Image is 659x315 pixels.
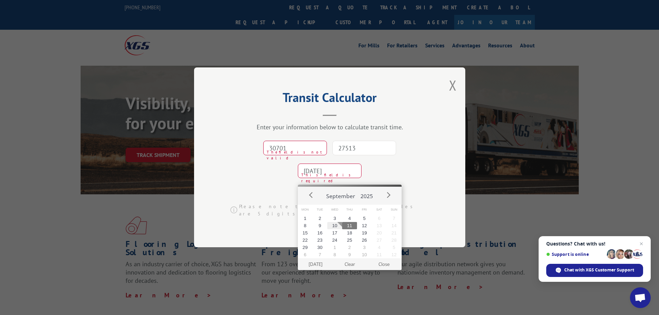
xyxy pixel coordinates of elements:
button: 4 [342,215,357,222]
button: 6 [298,251,313,258]
button: 13 [372,222,387,229]
button: Next [383,190,393,200]
button: 21 [387,229,402,237]
input: Tender Date [298,164,361,178]
button: [DATE] [298,258,332,270]
img: svg%3E [230,203,237,218]
button: 16 [312,229,327,237]
span: The field is not valid [267,150,327,161]
button: 1 [327,244,342,251]
button: 14 [387,222,402,229]
input: Dest. Zip [332,141,396,156]
button: 17 [327,229,342,237]
button: 9 [312,222,327,229]
span: Chat with XGS Customer Support [564,267,634,273]
span: Questions? Chat with us! [546,241,643,247]
button: 20 [372,229,387,237]
div: Open chat [630,287,651,308]
button: 18 [342,229,357,237]
button: 6 [372,215,387,222]
button: 11 [372,251,387,258]
button: Close modal [449,76,457,94]
button: 26 [357,237,372,244]
button: 5 [387,244,402,251]
button: 10 [357,251,372,258]
button: Prev [306,190,317,200]
button: 11 [342,222,357,229]
span: Fri [357,205,372,215]
div: Enter your information below to calculate transit time. [229,123,431,131]
span: Wed [327,205,342,215]
button: 3 [357,244,372,251]
button: Close [367,258,401,270]
span: Support is online [546,252,604,257]
span: Tue [312,205,327,215]
h2: Transit Calculator [229,93,431,106]
button: 24 [327,237,342,244]
button: 4 [372,244,387,251]
button: 2025 [358,187,376,203]
button: 15 [298,229,313,237]
span: Please note that valid U.S. zip codes are 5 digits in length [239,203,429,218]
button: 22 [298,237,313,244]
button: 8 [327,251,342,258]
button: 25 [342,237,357,244]
span: Close chat [637,240,646,248]
div: Chat with XGS Customer Support [546,264,643,277]
span: Mon [298,205,313,215]
button: 1 [298,215,313,222]
input: Origin Zip [263,141,327,156]
button: 19 [357,229,372,237]
button: 5 [357,215,372,222]
span: Sun [387,205,402,215]
button: 9 [342,251,357,258]
button: September [323,187,358,203]
button: 27 [372,237,387,244]
button: 29 [298,244,313,251]
button: 7 [312,251,327,258]
button: 30 [312,244,327,251]
button: 7 [387,215,402,222]
button: 3 [327,215,342,222]
span: This field is required [301,173,361,184]
button: 2 [312,215,327,222]
button: 28 [387,237,402,244]
span: Sat [372,205,387,215]
button: 8 [298,222,313,229]
span: Thu [342,205,357,215]
button: 2 [342,244,357,251]
button: 10 [327,222,342,229]
button: 12 [387,251,402,258]
button: 12 [357,222,372,229]
button: 23 [312,237,327,244]
button: Clear [332,258,367,270]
